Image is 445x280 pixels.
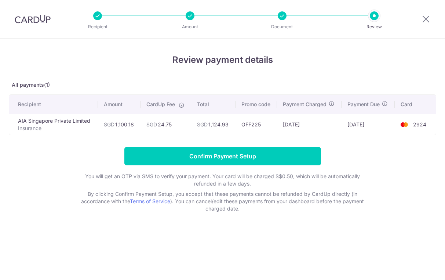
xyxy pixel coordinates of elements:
span: Payment Charged [283,101,327,108]
span: CardUp Fee [146,101,175,108]
span: Payment Due [347,101,380,108]
input: Confirm Payment Setup [124,147,321,165]
a: Terms of Service [130,198,170,204]
p: By clicking Confirm Payment Setup, you accept that these payments cannot be refunded by CardUp di... [76,190,369,212]
span: SGD [104,121,114,128]
th: Promo code [236,95,277,114]
td: [DATE] [277,114,342,135]
td: [DATE] [342,114,395,135]
p: Document [255,23,309,30]
th: Total [191,95,235,114]
td: 1,100.18 [98,114,141,135]
th: Amount [98,95,141,114]
p: All payments(1) [9,81,436,89]
p: Recipient [70,23,125,30]
td: 24.75 [141,114,192,135]
th: Recipient [9,95,98,114]
span: SGD [146,121,157,128]
td: AIA Singapore Private Limited [9,114,98,135]
p: Amount [163,23,217,30]
p: Review [347,23,401,30]
img: <span class="translation_missing" title="translation missing: en.account_steps.new_confirm_form.b... [397,120,412,129]
span: SGD [197,121,208,128]
td: 1,124.93 [191,114,235,135]
img: CardUp [15,15,51,24]
p: Insurance [18,125,92,132]
th: Card [395,95,436,114]
span: 2924 [413,121,426,128]
p: You will get an OTP via SMS to verify your payment. Your card will be charged S$0.50, which will ... [76,173,369,187]
td: OFF225 [236,114,277,135]
h4: Review payment details [9,53,436,67]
